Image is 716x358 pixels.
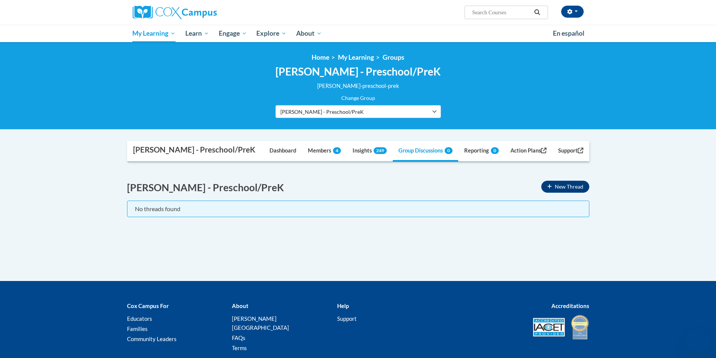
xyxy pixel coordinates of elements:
[471,8,531,17] input: Search Courses
[291,25,327,42] a: About
[133,145,255,154] div: [PERSON_NAME] - Preschool/PreK
[121,25,595,42] div: Main menu
[127,201,589,217] div: No threads found
[180,25,214,42] a: Learn
[551,302,589,309] b: Accreditations
[571,314,589,340] img: IDA® Accredited
[276,105,441,118] button: [PERSON_NAME] - Preschool/PreK
[505,141,552,162] a: Action Plans
[333,147,341,154] span: 4
[128,25,181,42] a: My Learning
[553,141,589,162] a: Support
[491,147,499,154] span: 0
[555,183,583,190] span: New Thread
[232,302,248,309] b: About
[338,53,374,61] a: My Learning
[127,335,177,342] a: Community Leaders
[383,53,404,61] a: Groups
[127,302,169,309] b: Cox Campus For
[251,25,291,42] a: Explore
[232,315,289,331] a: [PERSON_NAME][GEOGRAPHIC_DATA]
[232,334,245,341] a: FAQs
[445,147,453,154] span: 0
[533,318,565,337] img: Accredited IACET® Provider
[337,315,357,322] a: Support
[232,344,247,351] a: Terms
[312,53,329,61] a: Home
[132,29,176,38] span: My Learning
[133,6,217,19] img: Cox Campus
[337,302,349,309] b: Help
[219,29,247,38] span: Engage
[127,181,284,195] h2: [PERSON_NAME] - Preschool/PreK
[127,325,148,332] a: Families
[214,25,252,42] a: Engage
[347,141,392,162] a: Insights249
[541,181,589,193] button: New Thread
[341,94,375,102] label: Change Group
[256,29,286,38] span: Explore
[553,29,584,37] span: En español
[374,147,387,154] span: 249
[686,328,710,352] iframe: Button to launch messaging window
[459,141,504,162] a: Reporting0
[127,315,152,322] a: Educators
[393,141,458,162] a: Group Discussions0
[548,26,589,41] a: En español
[561,6,584,18] button: Account Settings
[296,29,322,38] span: About
[531,8,543,17] button: Search
[280,108,371,116] span: [PERSON_NAME] - Preschool/PreK
[276,82,441,90] div: [PERSON_NAME]-preschool-prek
[302,141,347,162] a: Members4
[264,141,302,162] a: Dashboard
[276,65,441,78] h2: [PERSON_NAME] - Preschool/PreK
[185,29,209,38] span: Learn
